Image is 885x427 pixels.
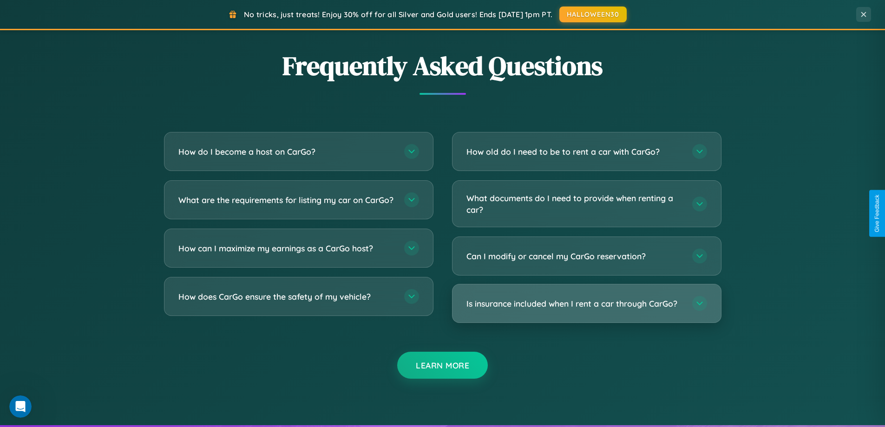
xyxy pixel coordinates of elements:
[874,195,880,232] div: Give Feedback
[178,243,395,254] h3: How can I maximize my earnings as a CarGo host?
[397,352,488,379] button: Learn More
[466,192,683,215] h3: What documents do I need to provide when renting a car?
[244,10,552,19] span: No tricks, just treats! Enjoy 30% off for all Silver and Gold users! Ends [DATE] 1pm PT.
[466,250,683,262] h3: Can I modify or cancel my CarGo reservation?
[164,48,721,84] h2: Frequently Asked Questions
[9,395,32,418] iframe: Intercom live chat
[559,7,627,22] button: HALLOWEEN30
[178,291,395,302] h3: How does CarGo ensure the safety of my vehicle?
[178,146,395,158] h3: How do I become a host on CarGo?
[466,146,683,158] h3: How old do I need to be to rent a car with CarGo?
[178,194,395,206] h3: What are the requirements for listing my car on CarGo?
[466,298,683,309] h3: Is insurance included when I rent a car through CarGo?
